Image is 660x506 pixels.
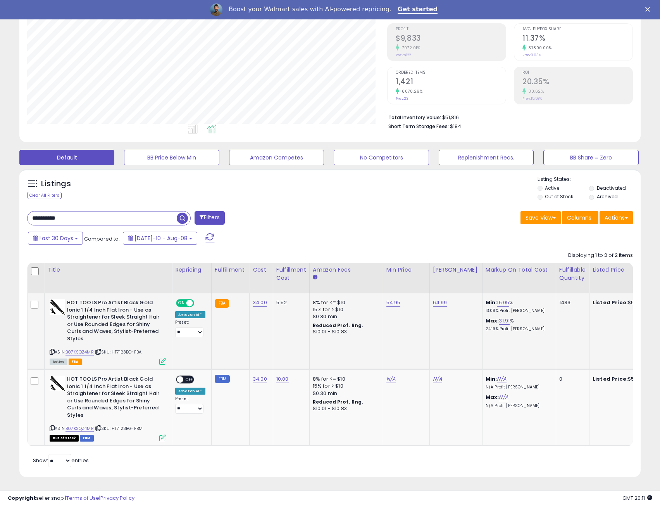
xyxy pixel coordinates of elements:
span: Ordered Items [396,71,506,75]
a: Terms of Use [66,494,99,502]
div: Markup on Total Cost [486,266,553,274]
small: FBM [215,375,230,383]
a: N/A [497,375,506,383]
h2: 11.37% [522,34,632,44]
div: ASIN: [50,376,166,440]
button: No Competitors [334,150,429,165]
div: Preset: [175,320,205,337]
label: Active [545,185,559,191]
div: Min Price [386,266,426,274]
span: | SKU: HT7123BG-FBM [95,425,143,431]
a: 34.00 [253,375,267,383]
h2: 1,421 [396,77,506,88]
div: Fulfillment [215,266,246,274]
a: B07KSQZ4MR [65,349,94,355]
div: Title [48,266,169,274]
button: Default [19,150,114,165]
b: Short Term Storage Fees: [388,123,449,130]
div: 0 [559,376,583,383]
a: Get started [398,5,438,14]
div: Preset: [175,396,205,414]
a: 15.05 [497,299,509,307]
a: N/A [386,375,396,383]
b: Reduced Prof. Rng. [313,322,364,329]
span: [DATE]-10 - Aug-08 [134,234,188,242]
b: Max: [486,317,499,324]
a: 64.99 [433,299,447,307]
div: $53.04 [593,376,657,383]
span: 2025-09-8 20:11 GMT [622,494,652,502]
label: Deactivated [597,185,626,191]
span: Columns [567,214,591,222]
h5: Listings [41,178,71,189]
a: 10.00 [276,375,289,383]
span: ON [177,300,186,307]
div: $54.95 [593,299,657,306]
img: 31A-mCllrgL._SL40_.jpg [50,376,65,391]
small: 37800.00% [526,45,552,51]
small: Prev: $122 [396,53,411,57]
div: $10.01 - $10.83 [313,405,377,412]
small: Prev: 15.58% [522,96,542,101]
b: Min: [486,299,497,306]
button: BB Price Below Min [124,150,219,165]
button: Amazon Competes [229,150,324,165]
div: Clear All Filters [27,192,62,199]
b: HOT TOOLS Pro Artist Black Gold Ionic 1 1/4 Inch Flat Iron - Use as Straightener for Sleek Straig... [67,299,161,344]
div: $10.01 - $10.83 [313,329,377,335]
b: Listed Price: [593,299,628,306]
div: Boost your Walmart sales with AI-powered repricing. [229,5,391,13]
span: | SKU: HT7123BG-FBA [95,349,141,355]
div: Amazon Fees [313,266,380,274]
div: Repricing [175,266,208,274]
small: 7972.01% [399,45,420,51]
a: B07KSQZ4MR [65,425,94,432]
div: Displaying 1 to 2 of 2 items [568,252,633,259]
button: Save View [520,211,561,224]
p: Listing States: [538,176,641,183]
div: 15% for > $10 [313,383,377,390]
div: Amazon AI * [175,388,205,395]
div: % [486,299,550,314]
div: Cost [253,266,270,274]
b: Reduced Prof. Rng. [313,399,364,405]
span: Show: entries [33,457,89,464]
li: $51,816 [388,112,627,121]
button: Columns [562,211,598,224]
span: ROI [522,71,632,75]
span: Profit [396,27,506,31]
small: Prev: 23 [396,96,408,101]
div: ASIN: [50,299,166,364]
span: FBA [69,359,82,365]
div: Listed Price [593,266,660,274]
label: Archived [597,193,618,200]
div: Fulfillable Quantity [559,266,586,282]
b: Max: [486,393,499,401]
span: OFF [193,300,205,307]
div: 5.52 [276,299,303,306]
b: Listed Price: [593,375,628,383]
span: OFF [183,376,196,383]
span: Last 30 Days [40,234,73,242]
span: $184 [450,123,461,130]
div: $0.30 min [313,313,377,320]
p: N/A Profit [PERSON_NAME] [486,403,550,409]
small: 30.62% [526,88,544,94]
button: [DATE]-10 - Aug-08 [123,232,197,245]
button: BB Share = Zero [543,150,638,165]
div: 15% for > $10 [313,306,377,313]
a: N/A [499,393,508,401]
a: 34.00 [253,299,267,307]
div: 8% for <= $10 [313,299,377,306]
div: Close [645,7,653,12]
h2: 20.35% [522,77,632,88]
span: Avg. Buybox Share [522,27,632,31]
div: Amazon AI * [175,311,205,318]
b: HOT TOOLS Pro Artist Black Gold Ionic 1 1/4 Inch Flat Iron - Use as Straightener for Sleek Straig... [67,376,161,421]
img: 31A-mCllrgL._SL40_.jpg [50,299,65,315]
a: 54.95 [386,299,401,307]
small: FBA [215,299,229,308]
small: 6078.26% [399,88,422,94]
div: Fulfillment Cost [276,266,306,282]
button: Replenishment Recs. [439,150,534,165]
